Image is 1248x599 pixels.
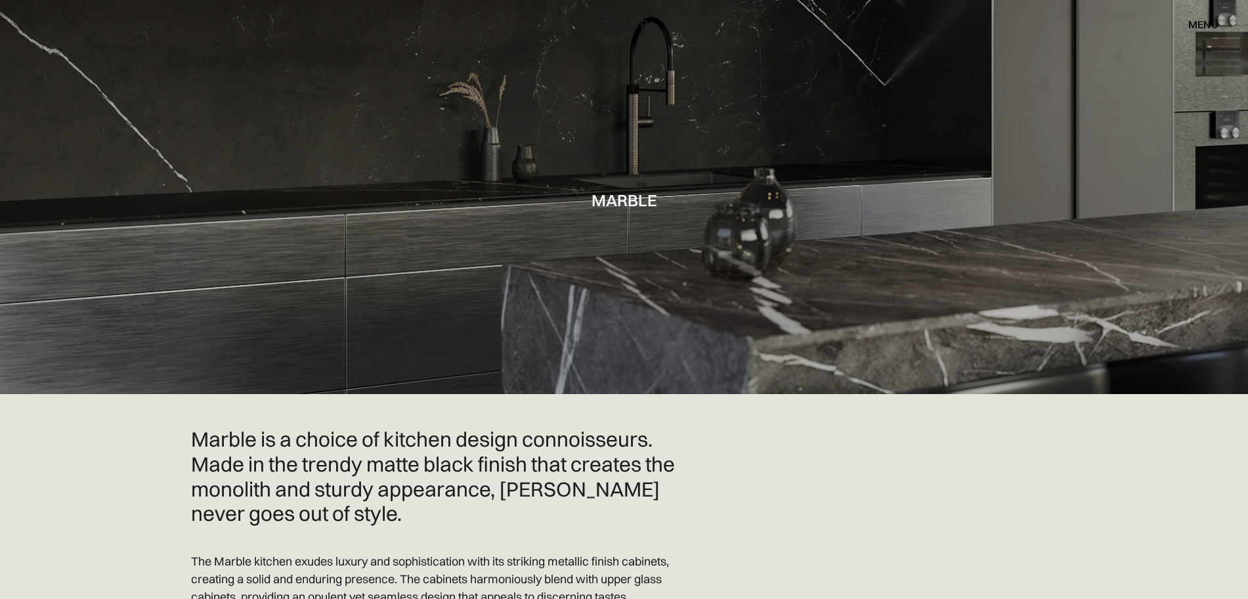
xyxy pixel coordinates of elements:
[1188,19,1218,30] div: menu
[191,427,690,526] h2: Marble is a choice of kitchen design connoisseurs. Made in the trendy matte black finish that cre...
[592,191,657,209] h1: Marble
[579,16,669,33] a: home
[1175,13,1218,35] div: menu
